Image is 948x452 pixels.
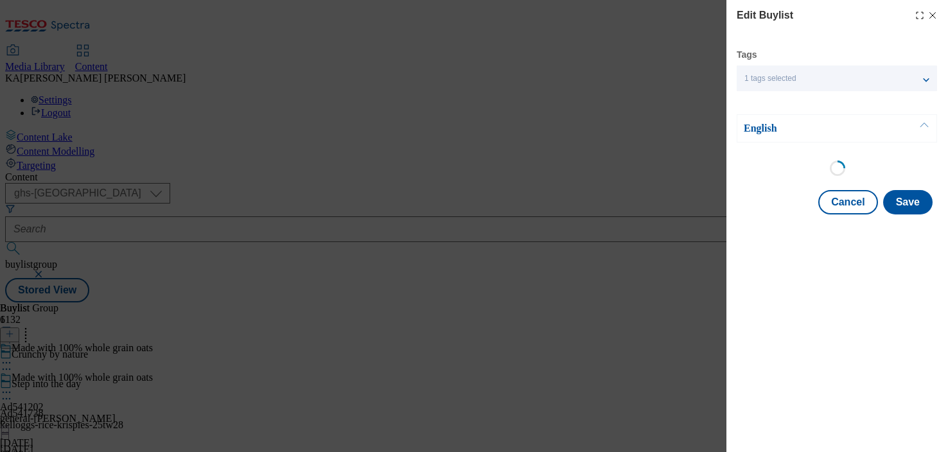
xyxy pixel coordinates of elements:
[737,65,937,91] button: 1 tags selected
[883,190,933,214] button: Save
[744,122,879,135] p: English
[737,8,793,23] h4: Edit Buylist
[744,74,796,83] span: 1 tags selected
[818,190,877,214] button: Cancel
[737,51,757,58] label: Tags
